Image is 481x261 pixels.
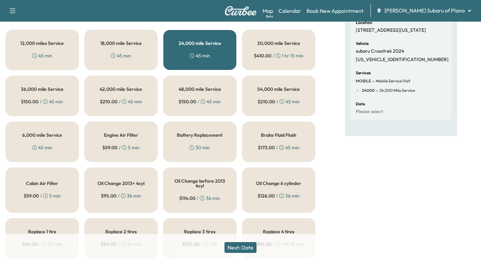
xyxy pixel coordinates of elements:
div: / 5 min [102,144,139,151]
div: / 45 min [100,98,142,105]
div: 45 min [32,144,52,151]
div: / 1 hr 15 min [254,52,303,59]
button: Next: Date [224,242,257,253]
div: / 36 min [101,192,141,199]
span: $ 95.00 [101,192,116,199]
div: 45 min [190,52,210,59]
span: $ 210.00 [258,98,275,105]
div: / 5 min [24,192,61,199]
p: subaru Crosstrek 2024 [356,48,404,54]
a: MapBeta [263,7,273,15]
span: $ 173.00 [258,144,275,151]
span: $ 59.00 [24,192,39,199]
span: $ 59.00 [102,144,117,151]
a: Calendar [278,7,301,15]
span: [PERSON_NAME] Subaru of Plano [384,7,465,15]
h5: Replace 1 tire [28,229,56,234]
span: MOBILE [356,78,371,84]
h5: 12,000 miles Service [20,41,64,46]
div: / 45 min [179,98,221,105]
span: $ 410.00 [254,52,271,59]
img: Curbee Logo [224,6,257,16]
h5: Replace 4 tires [263,229,294,234]
h5: 30,000 mile Service [257,41,300,46]
h6: Location [356,21,372,25]
span: - [371,78,374,84]
h5: 54,000 mile Service [257,87,300,92]
div: / 36 min [179,195,220,202]
span: $ 210.00 [100,98,117,105]
p: Please select [356,109,383,115]
h6: Vehicle [356,42,369,46]
span: Mobile Service Visit [374,78,410,84]
h5: 6,000 mile Service [22,133,62,137]
div: 45 min [111,52,131,59]
h5: 36,000 mile Service [21,87,63,92]
h5: Replace 3 tires [184,229,215,234]
h5: Oil Change before 2013 4cyl [174,179,225,188]
p: [US_VEHICLE_IDENTIFICATION_NUMBER] [356,57,449,63]
div: 45 min [32,52,52,59]
p: [STREET_ADDRESS][US_STATE] [356,27,426,33]
h5: 18,000 mile Service [100,41,142,46]
h5: 42,000 mile Service [100,87,142,92]
h5: Replace 2 tires [105,229,137,234]
span: $ 150.00 [21,98,38,105]
h6: Date [356,102,365,106]
span: 24,000 mile Service [378,88,415,93]
div: / 36 min [258,192,299,199]
div: / 45 min [258,98,300,105]
span: 24000 [362,88,375,93]
span: - [375,87,378,94]
div: / 45 min [21,98,63,105]
h5: Battery Replacement [177,133,222,137]
span: $ 150.00 [179,98,196,105]
div: / 45 min [258,144,299,151]
div: Beta [266,14,273,19]
h5: Oil Change 2013+ 4cyl [98,181,144,186]
a: Book New Appointment [306,7,364,15]
div: 30 min [189,144,210,151]
h6: Services [356,71,371,75]
h5: Cabin Air Filter [26,181,58,186]
h5: Engine Air Filter [104,133,138,137]
h5: Oil Change 6 cylinder [256,181,301,186]
span: $ 126.00 [258,192,275,199]
h5: 24,000 mile Service [179,41,221,46]
h5: 48,000 mile Service [179,87,221,92]
span: $ 114.00 [179,195,195,202]
h5: Brake Fluid Flush [261,133,296,137]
